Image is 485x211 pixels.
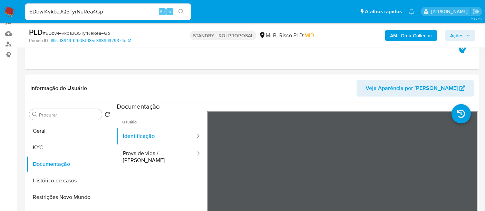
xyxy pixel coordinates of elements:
span: Alt [159,8,165,15]
span: Ações [450,30,464,41]
span: Risco PLD: [279,32,314,39]
span: MID [304,31,314,39]
span: s [169,8,171,15]
span: Atalhos rápidos [365,8,402,15]
button: AML Data Collector [385,30,437,41]
button: KYC [27,139,113,156]
span: Veja Aparência por [PERSON_NAME] [366,80,458,97]
button: Histórico de casos [27,172,113,189]
button: Geral [27,123,113,139]
button: Retornar ao pedido padrão [105,112,110,119]
input: Pesquise usuários ou casos... [25,7,191,16]
b: PLD [29,27,43,38]
p: erico.trevizan@mercadopago.com.br [431,8,470,15]
button: Procurar [32,112,38,117]
span: 3.157.3 [471,16,482,22]
p: STANDBY - ROI PROPOSAL [190,31,256,40]
input: Procurar [39,112,99,118]
button: Restrições Novo Mundo [27,189,113,205]
a: d8fca1864992b050185c3886d979374e [49,38,131,44]
span: # 6Dbwl4vkbaJQ5TyrNeRea4Gp [43,30,110,37]
button: Veja Aparência por [PERSON_NAME] [357,80,474,97]
button: search-icon [174,7,188,17]
button: Documentação [27,156,113,172]
b: Person ID [29,38,48,44]
a: Notificações [409,9,415,14]
button: Ações [445,30,475,41]
div: MLB [259,32,277,39]
a: Sair [473,8,480,15]
h1: Informação do Usuário [30,85,87,92]
b: AML Data Collector [390,30,432,41]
